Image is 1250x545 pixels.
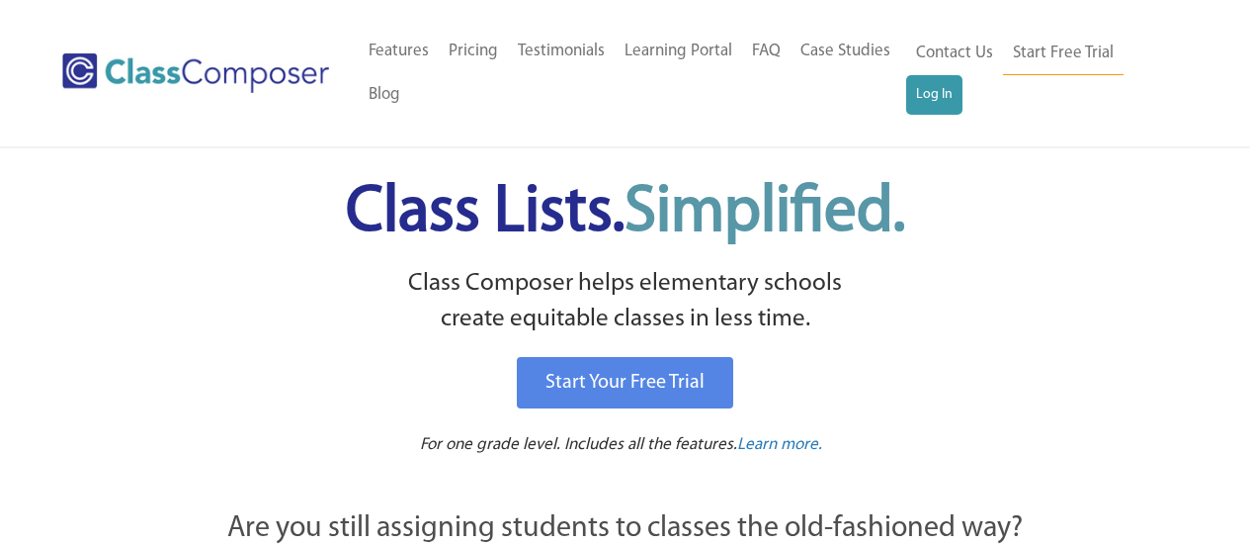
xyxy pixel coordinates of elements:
[508,30,615,73] a: Testimonials
[906,32,1003,75] a: Contact Us
[791,30,900,73] a: Case Studies
[346,181,905,245] span: Class Lists.
[742,30,791,73] a: FAQ
[359,73,410,117] a: Blog
[119,266,1132,338] p: Class Composer helps elementary schools create equitable classes in less time.
[737,433,822,458] a: Learn more.
[359,30,906,117] nav: Header Menu
[62,53,329,93] img: Class Composer
[420,436,737,453] span: For one grade level. Includes all the features.
[439,30,508,73] a: Pricing
[1003,32,1124,76] a: Start Free Trial
[625,181,905,245] span: Simplified.
[517,357,733,409] a: Start Your Free Trial
[615,30,742,73] a: Learning Portal
[545,373,705,393] span: Start Your Free Trial
[906,75,962,115] a: Log In
[737,436,822,453] span: Learn more.
[906,32,1173,115] nav: Header Menu
[359,30,439,73] a: Features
